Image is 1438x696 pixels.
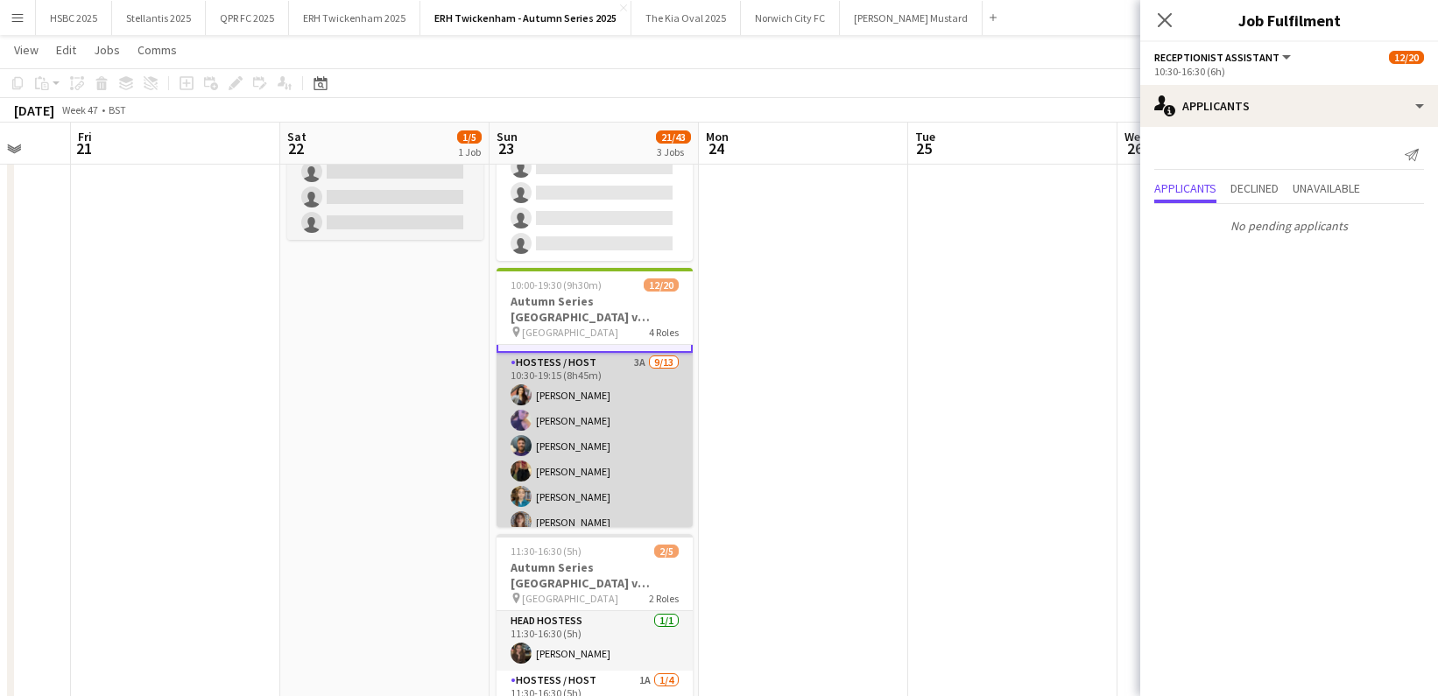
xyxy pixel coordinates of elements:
[1124,129,1147,144] span: Wed
[497,268,693,527] app-job-card: 10:00-19:30 (9h30m)12/20Autumn Series [GEOGRAPHIC_DATA] v [GEOGRAPHIC_DATA]- Gate 1 ([GEOGRAPHIC_...
[458,145,481,158] div: 1 Job
[703,138,729,158] span: 24
[14,102,54,119] div: [DATE]
[457,130,482,144] span: 1/5
[7,39,46,61] a: View
[78,129,92,144] span: Fri
[14,42,39,58] span: View
[657,145,690,158] div: 3 Jobs
[287,129,307,144] span: Sat
[631,1,741,35] button: The Kia Oval 2025
[137,42,177,58] span: Comms
[1154,182,1216,194] span: Applicants
[913,138,935,158] span: 25
[840,1,983,35] button: [PERSON_NAME] Mustard
[494,138,518,158] span: 23
[656,130,691,144] span: 21/43
[1154,51,1293,64] button: Receptionist Assistant
[49,39,83,61] a: Edit
[112,1,206,35] button: Stellantis 2025
[1389,51,1424,64] span: 12/20
[1293,182,1360,194] span: Unavailable
[1230,182,1279,194] span: Declined
[497,559,693,591] h3: Autumn Series [GEOGRAPHIC_DATA] v [GEOGRAPHIC_DATA] - Spirit of Rugby (West Stand) - [DATE]
[649,592,679,605] span: 2 Roles
[915,129,935,144] span: Tue
[1140,85,1438,127] div: Applicants
[58,103,102,116] span: Week 47
[94,42,120,58] span: Jobs
[87,39,127,61] a: Jobs
[206,1,289,35] button: QPR FC 2025
[420,1,631,35] button: ERH Twickenham - Autumn Series 2025
[644,278,679,292] span: 12/20
[1140,211,1438,241] p: No pending applicants
[706,129,729,144] span: Mon
[497,129,518,144] span: Sun
[1140,9,1438,32] h3: Job Fulfilment
[497,611,693,671] app-card-role: Head Hostess1/111:30-16:30 (5h)[PERSON_NAME]
[497,293,693,325] h3: Autumn Series [GEOGRAPHIC_DATA] v [GEOGRAPHIC_DATA]- Gate 1 ([GEOGRAPHIC_DATA]) - [DATE]
[130,39,184,61] a: Comms
[285,138,307,158] span: 22
[522,592,618,605] span: [GEOGRAPHIC_DATA]
[36,1,112,35] button: HSBC 2025
[741,1,840,35] button: Norwich City FC
[75,138,92,158] span: 21
[649,326,679,339] span: 4 Roles
[511,278,602,292] span: 10:00-19:30 (9h30m)
[289,1,420,35] button: ERH Twickenham 2025
[522,326,618,339] span: [GEOGRAPHIC_DATA]
[1122,138,1147,158] span: 26
[109,103,126,116] div: BST
[654,545,679,558] span: 2/5
[56,42,76,58] span: Edit
[1154,65,1424,78] div: 10:30-16:30 (6h)
[1154,51,1279,64] span: Receptionist Assistant
[511,545,582,558] span: 11:30-16:30 (5h)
